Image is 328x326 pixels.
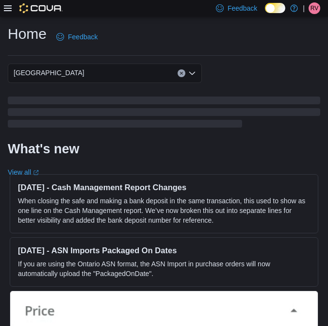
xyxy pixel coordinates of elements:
[18,196,310,225] p: When closing the safe and making a bank deposit in the same transaction, this used to show as one...
[8,141,79,157] h2: What's new
[178,69,185,77] button: Clear input
[265,3,285,13] input: Dark Mode
[52,27,101,47] a: Feedback
[8,24,47,44] h1: Home
[8,98,320,130] span: Loading
[303,2,305,14] p: |
[33,170,39,176] svg: External link
[188,69,196,77] button: Open list of options
[8,168,39,176] a: View allExternal link
[309,2,320,14] div: Rebecka Vape
[311,2,318,14] span: RV
[228,3,257,13] span: Feedback
[14,67,84,79] span: [GEOGRAPHIC_DATA]
[18,245,310,255] h3: [DATE] - ASN Imports Packaged On Dates
[18,182,310,192] h3: [DATE] - Cash Management Report Changes
[68,32,98,42] span: Feedback
[18,259,310,278] p: If you are using the Ontario ASN format, the ASN Import in purchase orders will now automatically...
[19,3,63,13] img: Cova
